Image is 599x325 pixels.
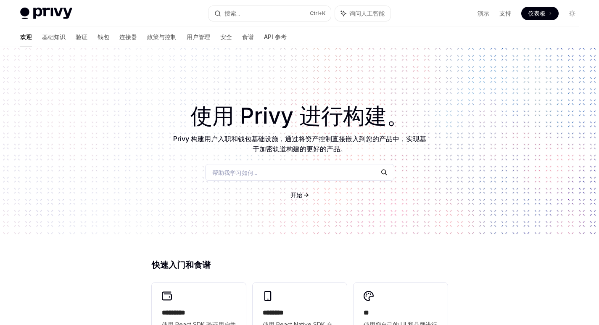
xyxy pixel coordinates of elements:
[173,135,426,153] font: Privy 构建用户入职和钱包基础设施，通过将资产控制直接嵌入到您的产品中，实现基于加密轨道构建的更好的产品。
[152,260,211,270] font: 快速入门和食谱
[212,169,257,176] font: 帮助我学习如何...
[20,27,32,47] a: 欢迎
[20,33,32,40] font: 欢迎
[187,33,210,40] font: 用户管理
[187,27,210,47] a: 用户管理
[147,27,177,47] a: 政策与控制
[499,10,511,17] font: 支持
[224,10,240,17] font: 搜索...
[147,33,177,40] font: 政策与控制
[264,33,287,40] font: API 参考
[264,27,287,47] a: API 参考
[565,7,579,20] button: 切换暗模式
[76,27,87,47] a: 验证
[208,6,330,21] button: 搜索...Ctrl+K
[42,33,66,40] font: 基础知识
[76,33,87,40] font: 验证
[528,10,546,17] font: 仪表板
[242,33,254,40] font: 食谱
[42,27,66,47] a: 基础知识
[190,103,409,129] font: 使用 Privy 进行构建。
[478,9,489,18] a: 演示
[310,10,319,16] font: Ctrl
[478,10,489,17] font: 演示
[290,191,302,198] font: 开始
[349,10,385,17] font: 询问人工智能
[319,10,326,16] font: +K
[119,33,137,40] font: 连接器
[290,191,302,199] a: 开始
[220,33,232,40] font: 安全
[220,27,232,47] a: 安全
[499,9,511,18] a: 支持
[242,27,254,47] a: 食谱
[98,33,109,40] font: 钱包
[119,27,137,47] a: 连接器
[521,7,559,20] a: 仪表板
[335,6,391,21] button: 询问人工智能
[98,27,109,47] a: 钱包
[20,8,72,19] img: 灯光标志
